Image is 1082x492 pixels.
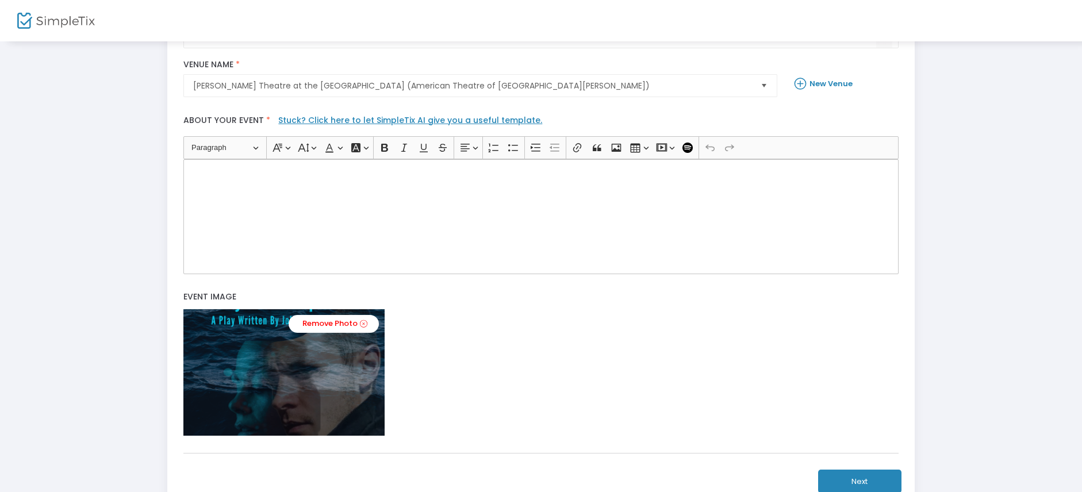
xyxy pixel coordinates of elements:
[809,78,853,89] b: New Venue
[178,109,904,136] label: About your event
[193,80,751,91] span: [PERSON_NAME] Theatre at the [GEOGRAPHIC_DATA] (American Theatre of [GEOGRAPHIC_DATA][PERSON_NAME])
[183,159,898,274] div: Rich Text Editor, main
[183,136,898,159] div: Editor toolbar
[278,114,542,126] a: Stuck? Click here to let SimpleTix AI give you a useful template.
[756,75,772,97] button: Select
[289,315,379,333] a: Remove Photo
[186,139,264,156] button: Paragraph
[183,309,385,436] img: wAAAABJRU5ErkJggg==
[183,60,777,70] label: Venue Name
[183,291,236,302] span: Event Image
[191,141,251,155] span: Paragraph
